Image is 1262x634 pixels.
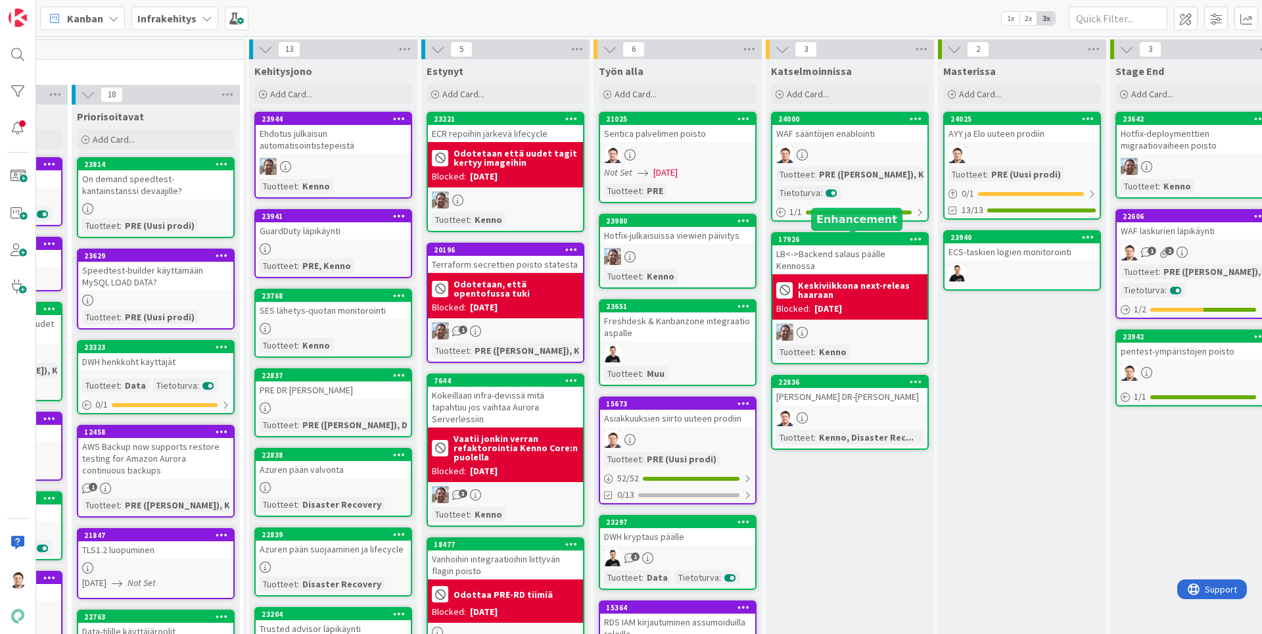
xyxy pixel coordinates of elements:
[262,530,411,539] div: 22839
[262,291,411,301] div: 23768
[120,498,122,512] span: :
[137,12,197,25] b: Infrakehitys
[82,498,120,512] div: Tuotteet
[604,146,621,163] img: TG
[776,167,814,182] div: Tuotteet
[778,378,927,387] div: 22836
[84,343,233,352] div: 23323
[262,114,411,124] div: 23944
[450,41,473,57] span: 5
[1131,88,1173,100] span: Add Card...
[1134,303,1146,316] span: 1 / 2
[256,449,411,478] div: 22838Azuren pään valvonta
[776,185,820,200] div: Tietoturva
[795,41,817,57] span: 3
[642,452,643,466] span: :
[600,125,755,142] div: Sentica palvelimen poisto
[428,244,583,273] div: 20196Terraform secrettien poisto statesta
[1121,179,1158,193] div: Tuotteet
[772,113,927,142] div: 24000WAF sääntöjen enablointi
[600,602,755,614] div: 15364
[943,64,996,78] span: Masterissa
[948,146,966,163] img: TG
[428,113,583,125] div: 23221
[434,376,583,385] div: 7644
[606,518,755,527] div: 23297
[459,326,467,334] span: 1
[600,345,755,362] div: JV
[428,191,583,208] div: ET
[945,146,1100,163] div: TG
[776,324,793,341] img: ET
[772,204,927,220] div: 1/1
[299,497,385,512] div: Disaster Recovery
[604,269,642,283] div: Tuotteet
[95,398,108,412] span: 0 / 1
[256,125,411,154] div: Ehdotus julkaisun automatisointistepeistä
[1148,247,1156,255] span: 1
[600,227,755,244] div: Hotfix-julkaisuissa viewien päivitys
[615,88,657,100] span: Add Card...
[256,210,411,239] div: 23941GuardDuty läpikäynti
[617,472,639,485] span: 52 / 52
[816,167,935,182] div: PRE ([PERSON_NAME]), K...
[428,539,583,579] div: 18477Vanhoihin integraatioihin liittyvän flagin poisto
[256,113,411,154] div: 23944Ehdotus julkaisun automatisointistepeistä
[256,449,411,461] div: 22838
[967,41,989,57] span: 2
[432,507,469,522] div: Tuotteet
[945,264,1100,281] div: JV
[428,113,583,142] div: 23221ECR repoihin järkevä lifecycle
[1121,243,1138,260] img: TG
[256,290,411,319] div: 23768SES lähetys-quotan monitorointi
[77,110,144,123] span: Priorisoitavat
[428,539,583,550] div: 18477
[470,170,498,183] div: [DATE]
[604,183,642,198] div: Tuotteet
[959,88,1001,100] span: Add Card...
[600,113,755,142] div: 21025Sentica palvelimen poisto
[642,183,643,198] span: :
[78,438,233,479] div: AWS Backup now supports restore testing for Amazon Aurora continuous backups
[1165,247,1174,255] span: 2
[1134,390,1146,404] span: 1 / 1
[814,167,816,182] span: :
[260,338,297,353] div: Tuotteet
[428,550,583,579] div: Vanhoihin integraatioihin liittyvän flagin poisto
[128,577,156,589] i: Not Set
[814,430,816,445] span: :
[260,258,297,273] div: Tuotteet
[122,378,149,393] div: Data
[1069,7,1167,30] input: Quick Filter...
[962,203,983,217] span: 13/13
[606,399,755,408] div: 15673
[428,387,583,427] div: Kokeillaan infra-devissä mitä tapahtuu jos vaihtaa Aurora Serverlessiin
[600,312,755,341] div: Freshdesk & Kanbanzone integraatio aspalle
[600,410,755,427] div: Asiakkuuksien siirto uuteen prodiin
[986,167,988,182] span: :
[945,232,1100,243] div: 23940
[653,166,678,180] span: [DATE]
[772,376,927,388] div: 22836
[256,370,411,399] div: 22837PRE DR [PERSON_NAME]
[1121,264,1158,279] div: Tuotteet
[600,215,755,227] div: 23980
[948,167,986,182] div: Tuotteet
[297,497,299,512] span: :
[1115,64,1164,78] span: Stage End
[84,160,233,169] div: 23814
[256,541,411,558] div: Azuren pään suojaaminen ja lifecycle
[945,125,1100,142] div: AYY ja Elo uuteen prodiin
[454,280,579,298] b: Odotetaan, että opentofussa tuki
[772,125,927,142] div: WAF sääntöjen enablointi
[600,516,755,545] div: 23297DWH kryptaus päälle
[776,409,793,426] img: TG
[772,388,927,405] div: [PERSON_NAME] DR-[PERSON_NAME]
[643,366,668,381] div: Muu
[78,158,233,199] div: 23814On demand speedtest-kantainstanssi devaajille?
[772,376,927,405] div: 22836[PERSON_NAME] DR-[PERSON_NAME]
[262,371,411,380] div: 22837
[454,149,579,167] b: Odotetaan että uudet tagit kertyy imageihin
[471,507,505,522] div: Kenno
[606,302,755,311] div: 23651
